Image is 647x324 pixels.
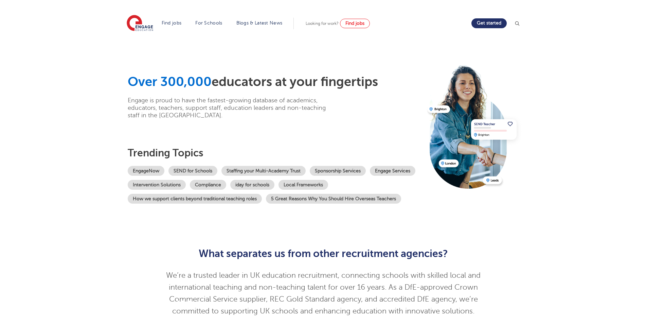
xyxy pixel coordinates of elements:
[426,62,523,189] img: Recruitment hero image
[157,248,490,259] h2: What separates us from other recruitment agencies?
[128,74,423,90] h1: educators at your fingertips
[128,194,262,204] a: How we support clients beyond traditional teaching roles
[127,15,153,32] img: Engage Education
[128,74,212,89] span: Over 300,000
[370,166,415,176] a: Engage Services
[195,20,222,25] a: For Schools
[162,20,182,25] a: Find jobs
[128,147,423,159] h3: Trending topics
[128,166,164,176] a: EngageNow
[236,20,283,25] a: Blogs & Latest News
[345,21,364,26] span: Find jobs
[128,180,186,190] a: Intervention Solutions
[340,19,370,28] a: Find jobs
[310,166,366,176] a: Sponsorship Services
[221,166,306,176] a: Staffing your Multi-Academy Trust
[471,18,507,28] a: Get started
[306,21,339,26] span: Looking for work?
[128,97,337,119] p: Engage is proud to have the fastest-growing database of academics, educators, teachers, support s...
[278,180,328,190] a: Local Frameworks
[168,166,217,176] a: SEND for Schools
[266,194,401,204] a: 5 Great Reasons Why You Should Hire Overseas Teachers
[157,270,490,317] p: We’re a trusted leader in UK education recruitment, connecting schools with skilled local and int...
[230,180,274,190] a: iday for schools
[190,180,226,190] a: Compliance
